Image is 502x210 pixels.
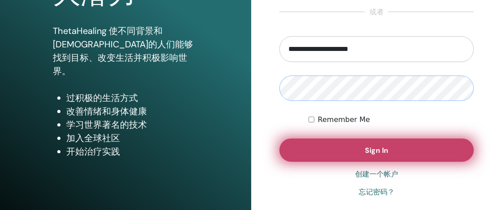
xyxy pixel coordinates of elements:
[66,105,198,118] li: 改善情绪和身体健康
[279,139,474,162] button: Sign In
[66,91,198,105] li: 过积极的生活方式
[365,7,388,17] span: 或者
[355,169,398,180] a: 创建一个帐户
[365,146,388,155] span: Sign In
[359,187,395,197] a: 忘记密码？
[53,24,198,78] p: ThetaHealing 使不同背景和[DEMOGRAPHIC_DATA]的人们能够找到目标、改变生活并积极影响世界。
[66,131,198,145] li: 加入全球社区
[66,145,198,158] li: 开始治疗实践
[309,114,474,125] div: Keep me authenticated indefinitely or until I manually logout
[318,114,370,125] label: Remember Me
[66,118,198,131] li: 学习世界著名的技术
